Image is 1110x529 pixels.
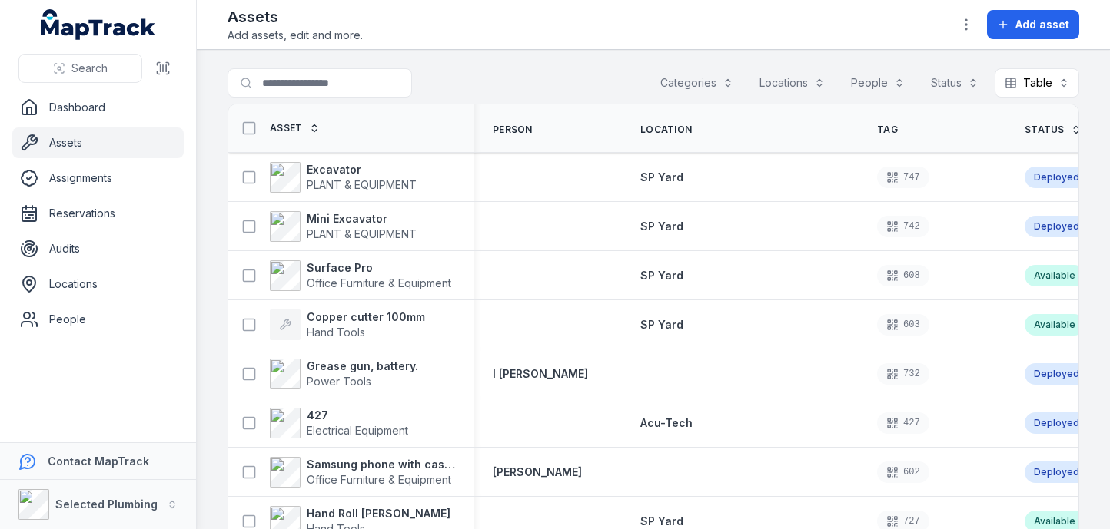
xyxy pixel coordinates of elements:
a: Mini ExcavatorPLANT & EQUIPMENT [270,211,417,242]
a: SP Yard [640,170,683,185]
a: SP Yard [640,317,683,332]
span: Office Furniture & Equipment [307,473,451,486]
strong: Selected Plumbing [55,498,158,511]
a: Status [1025,124,1082,136]
div: 608 [877,265,929,286]
span: SP Yard [640,220,683,233]
a: SP Yard [640,514,683,529]
a: Locations [12,269,184,299]
div: Deployed [1025,216,1088,237]
a: Reservations [12,198,184,229]
a: 427Electrical Equipment [270,408,408,438]
a: Assets [12,127,184,158]
a: Samsung phone with case and cableOffice Furniture & Equipment [270,457,456,488]
a: I [PERSON_NAME] [493,366,588,382]
strong: 427 [307,408,408,423]
span: PLANT & EQUIPMENT [307,227,417,240]
span: Add asset [1015,17,1069,32]
a: [PERSON_NAME] [493,465,582,480]
a: SP Yard [640,219,683,234]
a: Surface ProOffice Furniture & Equipment [270,260,451,291]
a: Acu-Tech [640,415,693,431]
span: Tag [877,124,898,136]
strong: Excavator [307,162,417,177]
span: SP Yard [640,318,683,331]
a: SP Yard [640,268,683,283]
span: Office Furniture & Equipment [307,276,451,289]
span: Add assets, edit and more. [228,28,363,43]
a: Dashboard [12,92,184,123]
span: Status [1025,124,1065,136]
button: Locations [749,68,835,98]
button: Status [921,68,989,98]
a: Copper cutter 100mmHand Tools [270,309,425,340]
div: 603 [877,314,929,336]
span: PLANT & EQUIPMENT [307,178,417,191]
button: Table [995,68,1079,98]
strong: Samsung phone with case and cable [307,457,456,472]
strong: Surface Pro [307,260,451,276]
div: Available [1025,314,1085,336]
div: 427 [877,412,929,434]
div: 742 [877,216,929,237]
a: Assignments [12,163,184,193]
span: SP Yard [640,170,683,183]
span: SP Yard [640,514,683,527]
span: SP Yard [640,269,683,282]
span: Acu-Tech [640,416,693,429]
span: Person [493,124,533,136]
div: Deployed [1025,167,1088,188]
div: Deployed [1025,461,1088,483]
button: Search [18,54,142,83]
button: Add asset [987,10,1079,39]
span: Search [71,61,108,76]
h2: Assets [228,6,363,28]
a: People [12,304,184,335]
a: ExcavatorPLANT & EQUIPMENT [270,162,417,193]
strong: Hand Roll [PERSON_NAME] [307,506,450,521]
span: Power Tools [307,375,371,388]
a: Grease gun, battery.Power Tools [270,359,418,389]
a: Audits [12,233,184,264]
button: People [841,68,915,98]
div: Deployed [1025,412,1088,434]
strong: Grease gun, battery. [307,359,418,374]
button: Categories [650,68,743,98]
span: Electrical Equipment [307,424,408,437]
div: Deployed [1025,363,1088,385]
div: 732 [877,363,929,385]
span: Hand Tools [307,326,365,339]
strong: Contact MapTrack [48,455,149,468]
div: Available [1025,265,1085,286]
span: Location [640,124,692,136]
a: MapTrack [41,9,156,40]
a: Asset [270,122,320,134]
div: 747 [877,167,929,188]
div: 602 [877,461,929,483]
strong: Copper cutter 100mm [307,309,425,325]
strong: Mini Excavator [307,211,417,226]
span: Asset [270,122,303,134]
